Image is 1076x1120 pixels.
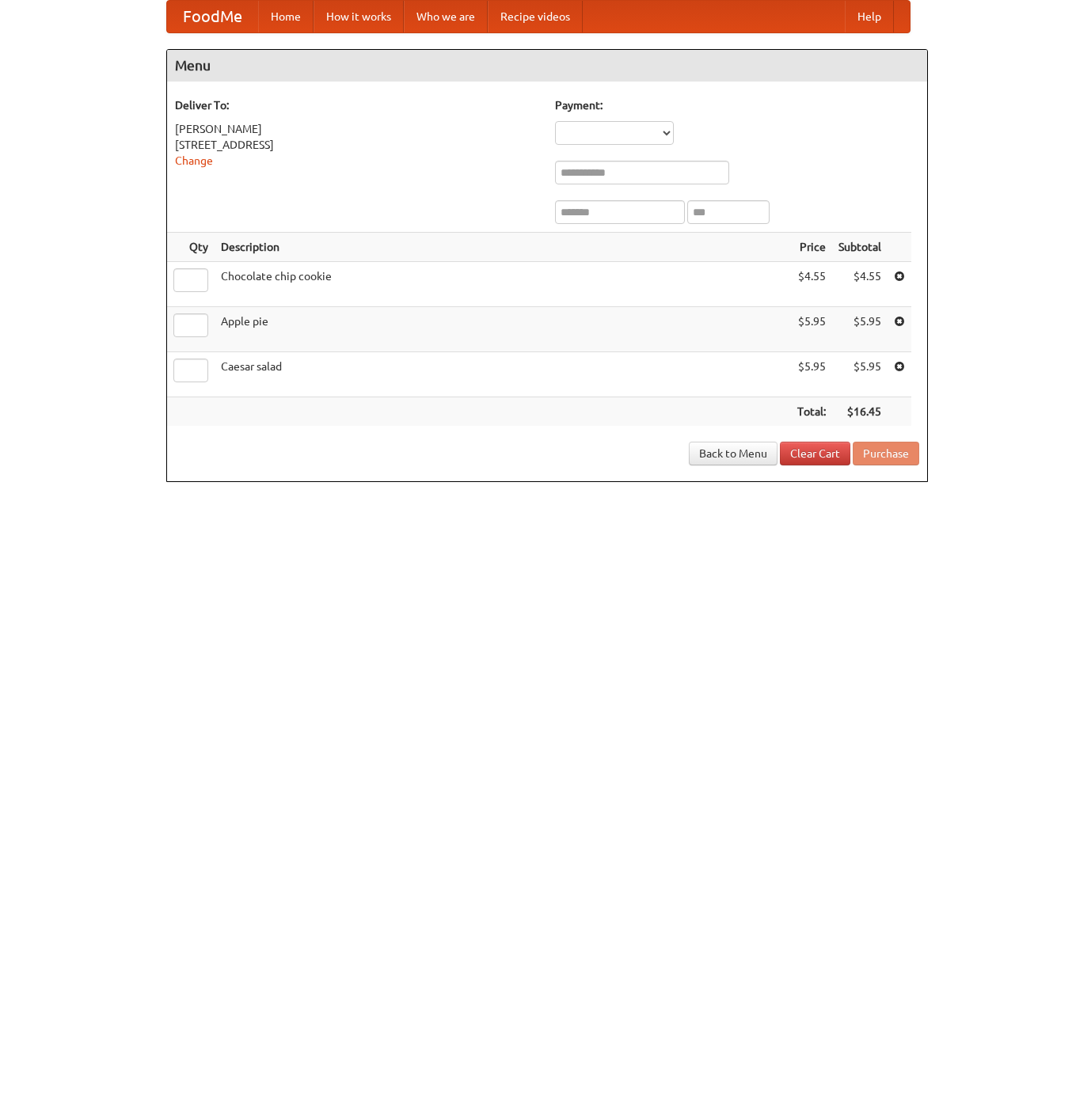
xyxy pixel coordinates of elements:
[791,352,832,397] td: $5.95
[488,1,583,32] a: Recipe videos
[167,233,215,262] th: Qty
[845,1,894,32] a: Help
[215,262,791,307] td: Chocolate chip cookie
[258,1,314,32] a: Home
[791,397,832,427] th: Total:
[175,154,213,167] a: Change
[689,442,778,465] a: Back to Menu
[215,352,791,397] td: Caesar salad
[175,137,539,153] div: [STREET_ADDRESS]
[167,1,258,32] a: FoodMe
[832,233,888,262] th: Subtotal
[832,262,888,307] td: $4.55
[404,1,488,32] a: Who we are
[555,97,919,113] h5: Payment:
[791,262,832,307] td: $4.55
[853,442,919,465] button: Purchase
[175,121,539,137] div: [PERSON_NAME]
[791,307,832,352] td: $5.95
[215,233,791,262] th: Description
[832,397,888,427] th: $16.45
[832,307,888,352] td: $5.95
[791,233,832,262] th: Price
[314,1,404,32] a: How it works
[175,97,539,113] h5: Deliver To:
[832,352,888,397] td: $5.95
[780,442,850,465] a: Clear Cart
[215,307,791,352] td: Apple pie
[167,50,927,82] h4: Menu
